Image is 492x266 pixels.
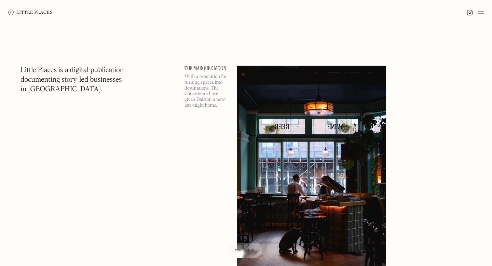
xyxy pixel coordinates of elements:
a: The Marquee Moon [184,66,229,71]
h1: Little Places is a digital publication documenting story-led businesses in [GEOGRAPHIC_DATA]. [20,66,124,94]
p: With a reputation for turning spaces into destinations, The Cause team have given Dalston a new l... [184,74,229,108]
a: Map view [227,243,263,258]
span: Map view [235,248,255,252]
